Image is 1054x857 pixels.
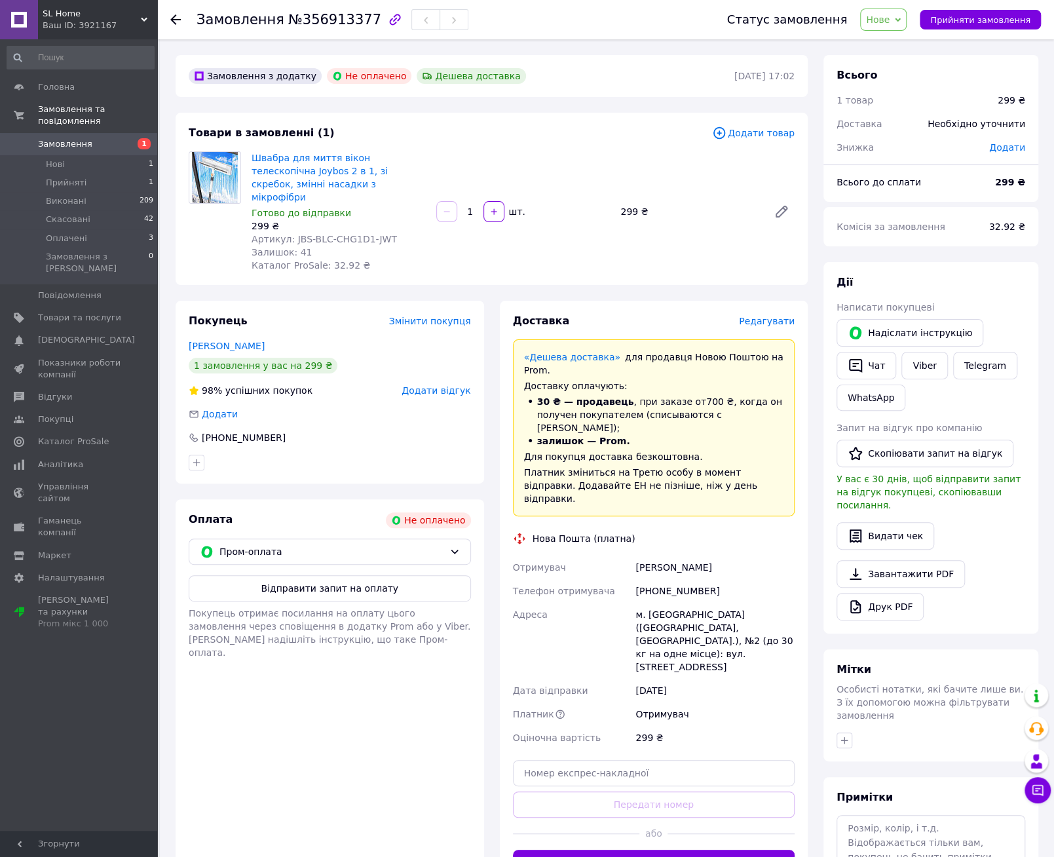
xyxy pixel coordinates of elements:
[920,10,1041,29] button: Прийняти замовлення
[46,195,86,207] span: Виконані
[38,290,102,301] span: Повідомлення
[633,702,797,726] div: Отримувач
[524,352,620,362] a: «Дешева доставка»
[837,119,882,129] span: Доставка
[38,81,75,93] span: Головна
[837,352,896,379] button: Чат
[288,12,381,28] span: №356913377
[866,14,890,25] span: Нове
[138,138,151,149] span: 1
[537,436,630,446] span: залишок — Prom.
[202,409,238,419] span: Додати
[633,679,797,702] div: [DATE]
[633,556,797,579] div: [PERSON_NAME]
[149,177,153,189] span: 1
[837,177,921,187] span: Всього до сплати
[837,319,983,347] button: Надіслати інструкцію
[837,522,934,550] button: Видати чек
[46,251,149,275] span: Замовлення з [PERSON_NAME]
[38,413,73,425] span: Покупці
[513,609,548,620] span: Адреса
[727,13,848,26] div: Статус замовлення
[537,396,634,407] span: 30 ₴ — продавець
[149,251,153,275] span: 0
[639,827,668,840] span: або
[38,357,121,381] span: Показники роботи компанії
[513,562,566,573] span: Отримувач
[837,385,905,411] a: WhatsApp
[837,474,1021,510] span: У вас є 30 днів, щоб відправити запит на відгук покупцеві, скопіювавши посилання.
[192,152,238,203] img: Швабра для миття вікон телескопічна Joybos 2 в 1, зі скребок, змінні насадки з мікрофібри
[170,13,181,26] div: Повернутися назад
[837,142,874,153] span: Знижка
[197,12,284,28] span: Замовлення
[506,205,527,218] div: шт.
[200,431,287,444] div: [PHONE_NUMBER]
[513,760,795,786] input: Номер експрес-накладної
[38,334,135,346] span: [DEMOGRAPHIC_DATA]
[837,221,945,232] span: Комісія за замовлення
[202,385,222,396] span: 98%
[46,233,87,244] span: Оплачені
[38,312,121,324] span: Товари та послуги
[524,466,784,505] div: Платник зміниться на Третю особу в момент відправки. Додавайте ЕН не пізніше, ніж у день відправки.
[953,352,1017,379] a: Telegram
[144,214,153,225] span: 42
[252,234,397,244] span: Артикул: JBS-BLC-CHG1D1-JWT
[995,177,1025,187] b: 299 ₴
[837,560,965,588] a: Завантажити PDF
[149,159,153,170] span: 1
[189,513,233,525] span: Оплата
[524,450,784,463] div: Для покупця доставка безкоштовна.
[38,572,105,584] span: Налаштування
[930,15,1030,25] span: Прийняти замовлення
[768,199,795,225] a: Редагувати
[189,358,337,373] div: 1 замовлення у вас на 299 ₴
[998,94,1025,107] div: 299 ₴
[189,575,471,601] button: Відправити запит на оплату
[7,46,155,69] input: Пошук
[524,351,784,377] div: для продавця Новою Поштою на Prom.
[189,314,248,327] span: Покупець
[219,544,444,559] span: Пром-оплата
[43,8,141,20] span: SL Home
[38,138,92,150] span: Замовлення
[524,395,784,434] li: , при заказе от 700 ₴ , когда он получен покупателем (списываются с [PERSON_NAME]);
[513,685,588,696] span: Дата відправки
[386,512,470,528] div: Не оплачено
[739,316,795,326] span: Редагувати
[1025,777,1051,803] button: Чат з покупцем
[38,618,121,630] div: Prom мікс 1 000
[140,195,153,207] span: 209
[989,221,1025,232] span: 32.92 ₴
[901,352,947,379] a: Viber
[513,314,570,327] span: Доставка
[837,423,982,433] span: Запит на відгук про компанію
[837,663,871,676] span: Мітки
[189,384,312,397] div: успішних покупок
[529,532,639,545] div: Нова Пошта (платна)
[252,260,370,271] span: Каталог ProSale: 32.92 ₴
[189,608,470,658] span: Покупець отримає посилання на оплату цього замовлення через сповіщення в додатку Prom або у Viber...
[252,153,388,202] a: Швабра для миття вікон телескопічна Joybos 2 в 1, зі скребок, змінні насадки з мікрофібри
[38,594,121,630] span: [PERSON_NAME] та рахунки
[837,276,853,288] span: Дії
[633,579,797,603] div: [PHONE_NUMBER]
[46,159,65,170] span: Нові
[524,379,784,392] div: Доставку оплачують:
[189,341,265,351] a: [PERSON_NAME]
[513,586,615,596] span: Телефон отримувача
[734,71,795,81] time: [DATE] 17:02
[513,733,601,743] span: Оціночна вартість
[38,550,71,562] span: Маркет
[837,440,1013,467] button: Скопіювати запит на відгук
[252,247,312,257] span: Залишок: 41
[920,109,1033,138] div: Необхідно уточнити
[837,593,924,620] a: Друк PDF
[712,126,795,140] span: Додати товар
[417,68,525,84] div: Дешева доставка
[252,219,426,233] div: 299 ₴
[389,316,471,326] span: Змінити покупця
[837,302,934,313] span: Написати покупцеві
[149,233,153,244] span: 3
